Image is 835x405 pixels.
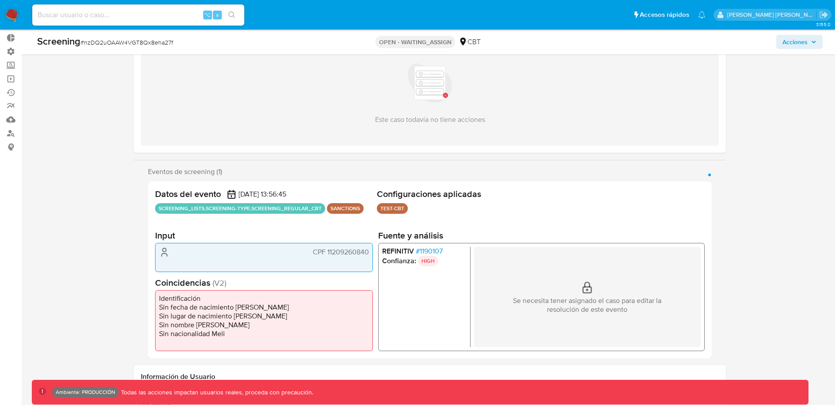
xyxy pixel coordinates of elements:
p: Ambiente: PRODUCCIÓN [56,390,115,394]
p: OPEN - WAITING_ASSIGN [376,36,455,48]
p: natalia.maison@mercadolibre.com [727,11,816,19]
p: Todas las acciones impactan usuarios reales, proceda con precaución. [119,388,313,397]
span: Acciones [782,35,808,49]
span: s [216,11,219,19]
img: empty_list.svg [408,61,452,105]
input: Buscar usuario o caso... [32,9,244,21]
p: Este caso todavía no tiene acciones [375,115,485,125]
span: # nzDQ2uOAAW4VGT8Qx8eha27f [80,38,173,47]
button: search-icon [223,9,241,21]
span: ⌥ [204,11,211,19]
a: Notificaciones [698,11,706,19]
div: CBT [459,37,481,47]
span: Accesos rápidos [640,10,689,19]
a: Salir [819,10,828,19]
h1: Información de Usuario [141,372,215,381]
button: Acciones [776,35,823,49]
span: 3.155.0 [816,21,831,28]
b: Screening [37,34,80,48]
